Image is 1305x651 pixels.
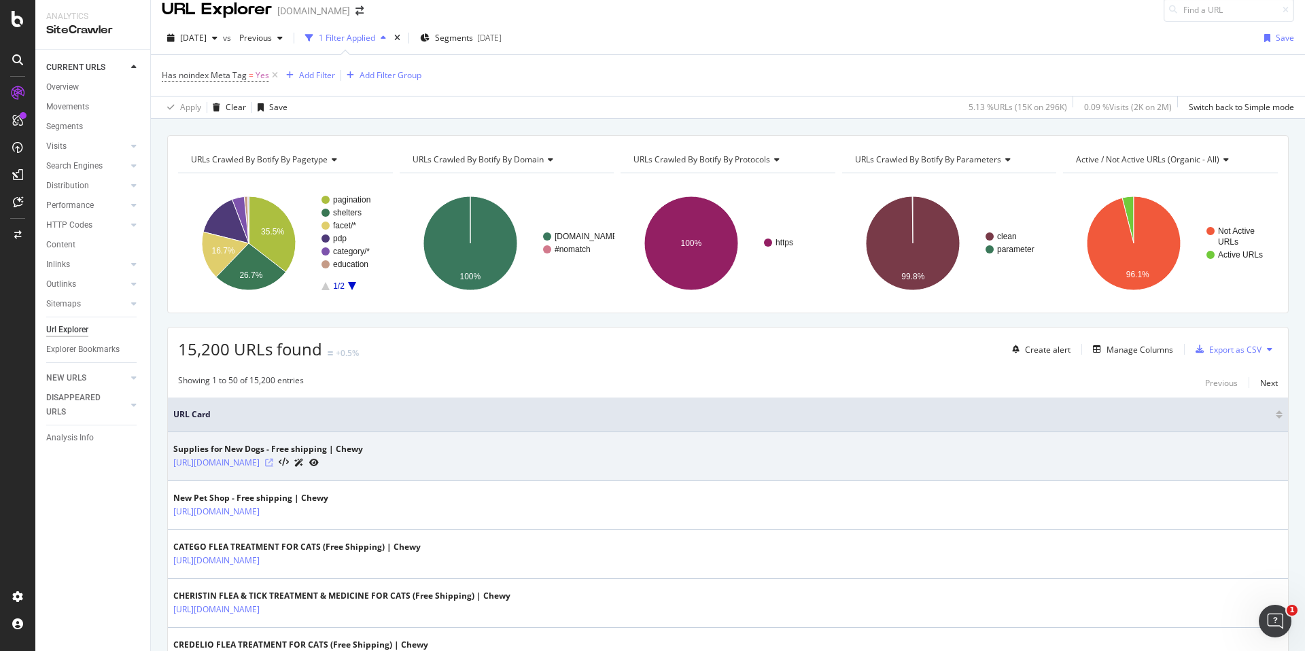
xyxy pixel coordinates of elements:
button: Next [1260,374,1278,391]
button: Save [252,96,288,118]
a: Movements [46,100,141,114]
iframe: Intercom live chat [1259,605,1291,637]
span: Segments [435,32,473,43]
div: A chart. [400,184,614,302]
span: URLs Crawled By Botify By protocols [633,154,770,165]
a: [URL][DOMAIN_NAME] [173,554,260,567]
div: Save [269,101,288,113]
div: Analysis Info [46,431,94,445]
div: Add Filter Group [360,69,421,81]
a: [URL][DOMAIN_NAME] [173,603,260,616]
span: = [249,69,254,81]
a: Analysis Info [46,431,141,445]
button: Add Filter Group [341,67,421,84]
div: Content [46,238,75,252]
text: facet/* [333,221,356,230]
div: Segments [46,120,83,134]
h4: URLs Crawled By Botify By pagetype [188,149,381,171]
h4: URLs Crawled By Botify By domain [410,149,602,171]
text: clean [997,232,1017,241]
div: 1 Filter Applied [319,32,375,43]
div: Previous [1205,377,1238,389]
div: Create alert [1025,344,1071,355]
text: URLs [1218,237,1238,247]
div: HTTP Codes [46,218,92,232]
img: Equal [328,351,333,355]
div: arrow-right-arrow-left [355,6,364,16]
button: 1 Filter Applied [300,27,391,49]
text: category/* [333,247,370,256]
div: Outlinks [46,277,76,292]
div: times [391,31,403,45]
button: Previous [234,27,288,49]
span: URLs Crawled By Botify By parameters [855,154,1001,165]
span: Yes [256,66,269,85]
div: 5.13 % URLs ( 15K on 296K ) [969,101,1067,113]
text: 1/2 [333,281,345,291]
text: [DOMAIN_NAME] [555,232,620,241]
text: Not Active [1218,226,1255,236]
a: AI Url Details [294,455,304,470]
div: Manage Columns [1107,344,1173,355]
div: A chart. [178,184,393,302]
a: Search Engines [46,159,127,173]
div: Export as CSV [1209,344,1261,355]
div: CURRENT URLS [46,60,105,75]
button: Manage Columns [1087,341,1173,357]
button: Apply [162,96,201,118]
text: pagination [333,195,370,205]
div: Showing 1 to 50 of 15,200 entries [178,374,304,391]
text: https [776,238,793,247]
div: Overview [46,80,79,94]
svg: A chart. [842,184,1057,302]
div: NEW URLS [46,371,86,385]
a: Segments [46,120,141,134]
a: Outlinks [46,277,127,292]
a: [URL][DOMAIN_NAME] [173,456,260,470]
span: 1 [1287,605,1298,616]
span: Has noindex Meta Tag [162,69,247,81]
div: Movements [46,100,89,114]
span: vs [223,32,234,43]
div: 0.09 % Visits ( 2K on 2M ) [1084,101,1172,113]
div: DISAPPEARED URLS [46,391,115,419]
div: Apply [180,101,201,113]
text: shelters [333,208,362,217]
text: 16.7% [212,246,235,256]
a: NEW URLS [46,371,127,385]
h4: URLs Crawled By Botify By protocols [631,149,823,171]
button: Clear [207,96,246,118]
button: Previous [1205,374,1238,391]
span: URL Card [173,408,1272,421]
div: Supplies for New Dogs - Free shipping | Chewy [173,443,363,455]
a: Visits [46,139,127,154]
text: #nomatch [555,245,591,254]
text: 100% [459,272,481,281]
div: Save [1276,32,1294,43]
div: CREDELIO FLEA TREATMENT FOR CATS (Free Shipping) | Chewy [173,639,428,651]
button: Save [1259,27,1294,49]
div: Inlinks [46,258,70,272]
span: 2025 Aug. 30th [180,32,207,43]
a: DISAPPEARED URLS [46,391,127,419]
button: [DATE] [162,27,223,49]
text: education [333,260,368,269]
text: 26.7% [239,270,262,280]
text: 99.8% [901,272,924,281]
div: Switch back to Simple mode [1189,101,1294,113]
svg: A chart. [621,184,835,302]
text: 35.5% [261,227,284,236]
div: SiteCrawler [46,22,139,38]
div: Visits [46,139,67,154]
div: CHERISTIN FLEA & TICK TREATMENT & MEDICINE FOR CATS (Free Shipping) | Chewy [173,590,510,602]
a: Inlinks [46,258,127,272]
div: Add Filter [299,69,335,81]
button: Export as CSV [1190,338,1261,360]
div: New Pet Shop - Free shipping | Chewy [173,492,328,504]
a: Performance [46,198,127,213]
div: Performance [46,198,94,213]
div: Explorer Bookmarks [46,342,120,357]
div: Search Engines [46,159,103,173]
h4: URLs Crawled By Botify By parameters [852,149,1045,171]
